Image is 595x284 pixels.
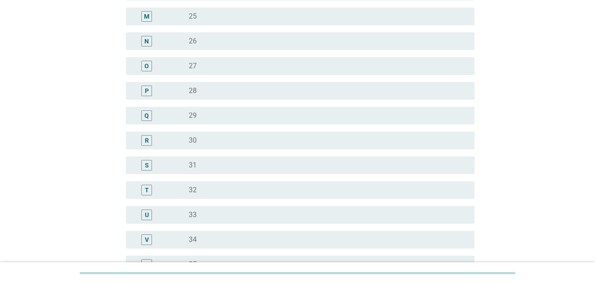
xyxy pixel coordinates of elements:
[144,12,149,21] div: M
[145,136,149,145] div: R
[189,86,197,95] label: 28
[189,260,197,269] label: 35
[144,111,149,120] div: Q
[189,235,197,244] label: 34
[145,185,149,195] div: T
[144,61,149,70] div: O
[145,210,149,219] div: U
[189,210,197,219] label: 33
[189,12,197,21] label: 25
[189,111,197,120] label: 29
[144,260,149,269] div: W
[189,186,197,195] label: 32
[145,86,149,95] div: P
[189,161,197,170] label: 31
[189,62,197,70] label: 27
[144,36,149,46] div: N
[189,136,197,145] label: 30
[189,37,197,46] label: 26
[145,235,149,244] div: V
[145,160,149,170] div: S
